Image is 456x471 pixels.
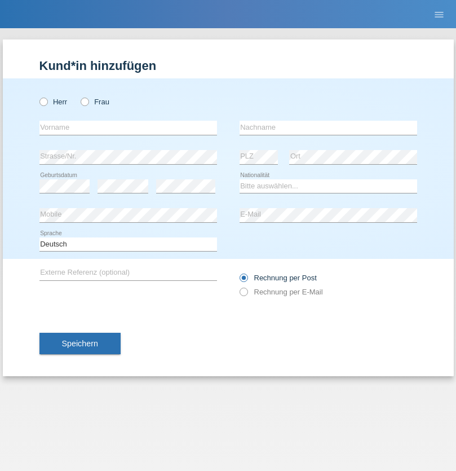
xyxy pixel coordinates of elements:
a: menu [428,11,450,17]
label: Frau [81,98,109,106]
span: Speichern [62,339,98,348]
input: Frau [81,98,88,105]
i: menu [433,9,445,20]
h1: Kund*in hinzufügen [39,59,417,73]
label: Rechnung per E-Mail [240,288,323,296]
input: Rechnung per E-Mail [240,288,247,302]
button: Speichern [39,333,121,354]
input: Rechnung per Post [240,274,247,288]
label: Rechnung per Post [240,274,317,282]
input: Herr [39,98,47,105]
label: Herr [39,98,68,106]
